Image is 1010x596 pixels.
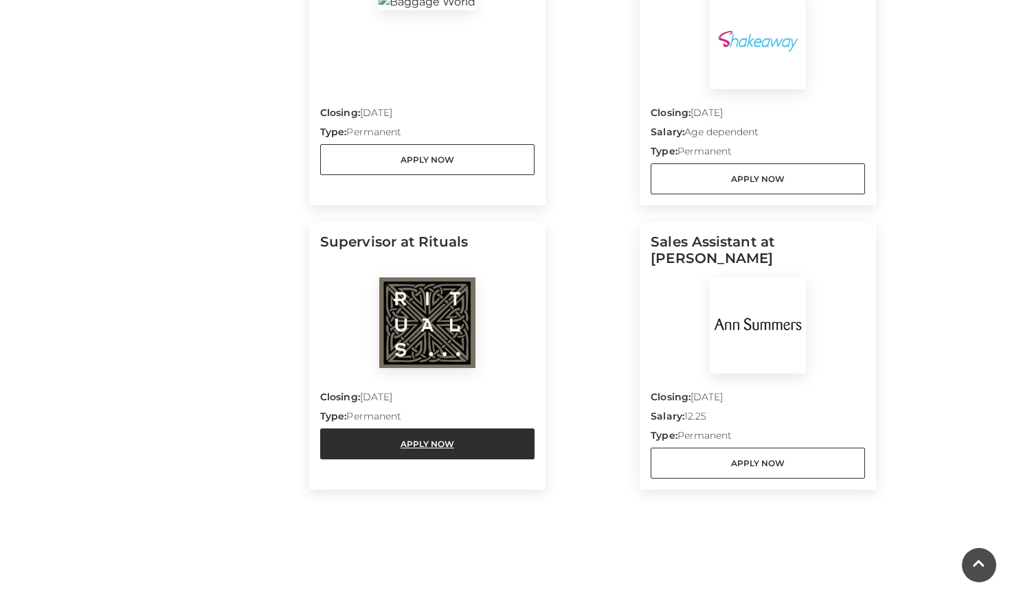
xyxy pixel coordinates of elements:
strong: Salary: [651,126,684,138]
p: Permanent [651,144,865,163]
p: [DATE] [651,106,865,125]
p: Permanent [651,428,865,448]
strong: Type: [651,145,677,157]
strong: Type: [320,126,346,138]
h5: Sales Assistant at [PERSON_NAME] [651,233,865,277]
a: Apply Now [320,428,535,459]
strong: Closing: [320,106,360,119]
strong: Type: [320,410,346,422]
p: [DATE] [320,106,535,125]
strong: Salary: [651,410,684,422]
strong: Closing: [320,391,360,403]
a: Apply Now [651,163,865,194]
h5: Supervisor at Rituals [320,233,535,277]
p: Age dependent [651,125,865,144]
img: Rituals [379,277,475,368]
strong: Closing: [651,391,691,403]
a: Apply Now [651,448,865,479]
p: [DATE] [320,390,535,409]
p: 12.25 [651,409,865,428]
img: Ann Summers [710,277,806,374]
p: Permanent [320,409,535,428]
p: Permanent [320,125,535,144]
p: [DATE] [651,390,865,409]
strong: Type: [651,429,677,442]
a: Apply Now [320,144,535,175]
strong: Closing: [651,106,691,119]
